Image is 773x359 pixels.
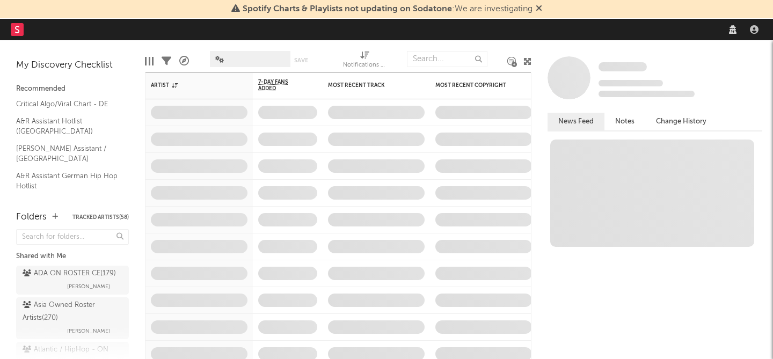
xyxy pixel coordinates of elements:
div: Asia Owned Roster Artists ( 270 ) [23,299,120,325]
a: ADA ON ROSTER CE(179)[PERSON_NAME] [16,266,129,295]
div: ADA ON ROSTER CE ( 179 ) [23,267,116,280]
div: Edit Columns [145,46,154,77]
a: Asia Owned Roster Artists(270)[PERSON_NAME] [16,297,129,339]
span: 0 fans last week [599,91,695,97]
span: Tracking Since: [DATE] [599,80,663,86]
button: Save [294,57,308,63]
a: Some Artist [599,62,647,72]
a: A&R Assistant German Hip Hop Hotlist [16,170,118,192]
button: Change History [645,113,717,130]
div: My Discovery Checklist [16,59,129,72]
div: Recommended [16,83,129,96]
div: Most Recent Track [328,82,409,89]
div: Most Recent Copyright [435,82,516,89]
span: Dismiss [536,5,542,13]
a: Critical Algo/Viral Chart - DE [16,98,118,110]
span: [PERSON_NAME] [67,280,110,293]
input: Search for folders... [16,229,129,245]
span: [PERSON_NAME] [67,325,110,338]
span: 7-Day Fans Added [258,79,301,92]
button: Tracked Artists(58) [72,215,129,220]
span: Some Artist [599,62,647,71]
div: Notifications (Artist) [343,46,386,77]
div: Artist [151,82,231,89]
input: Search... [407,51,487,67]
div: Filters [162,46,171,77]
button: News Feed [548,113,604,130]
span: Spotify Charts & Playlists not updating on Sodatone [243,5,452,13]
a: A&R Assistant Hotlist ([GEOGRAPHIC_DATA]) [16,115,118,137]
div: Folders [16,211,47,224]
div: Notifications (Artist) [343,59,386,72]
a: [PERSON_NAME] Assistant / [GEOGRAPHIC_DATA] [16,143,118,165]
div: A&R Pipeline [179,46,189,77]
div: Shared with Me [16,250,129,263]
button: Notes [604,113,645,130]
span: : We are investigating [243,5,533,13]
